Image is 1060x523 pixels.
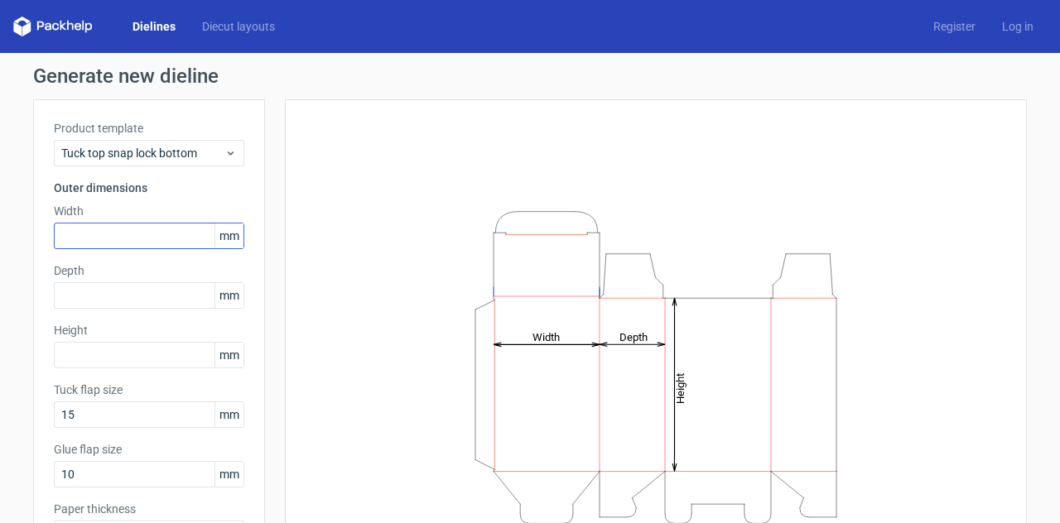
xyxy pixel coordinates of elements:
[189,18,288,35] a: Diecut layouts
[619,330,648,343] tspan: Depth
[54,203,244,219] label: Width
[54,501,244,517] label: Paper thickness
[54,441,244,458] label: Glue flap size
[119,18,189,35] a: Dielines
[989,18,1047,35] a: Log in
[54,262,244,279] label: Depth
[54,180,244,196] h3: Outer dimensions
[214,283,243,308] span: mm
[532,330,560,343] tspan: Width
[214,402,243,427] span: mm
[214,343,243,367] span: mm
[214,223,243,248] span: mm
[214,462,243,487] span: mm
[61,145,224,161] span: Tuck top snap lock bottom
[54,120,244,137] label: Product template
[54,381,244,398] label: Tuck flap size
[674,372,687,403] tspan: Height
[54,322,244,338] label: Height
[920,18,989,35] a: Register
[33,66,1027,86] h1: Generate new dieline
